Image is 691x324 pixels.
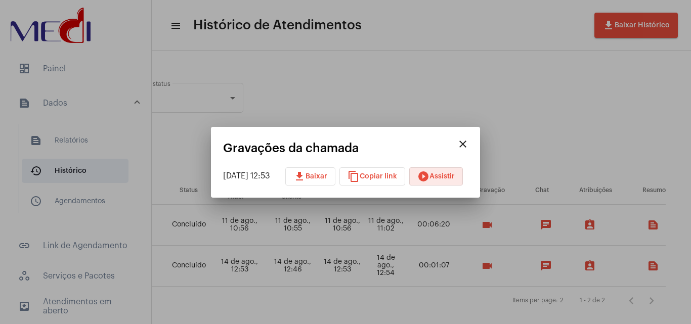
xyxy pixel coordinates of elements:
[339,167,405,186] button: Copiar link
[293,170,306,182] mat-icon: download
[348,170,360,182] mat-icon: content_copy
[348,173,397,180] span: Copiar link
[417,173,455,180] span: Assistir
[457,138,469,150] mat-icon: close
[223,172,270,180] span: [DATE] 12:53
[285,167,335,186] button: Baixar
[409,167,463,186] button: Assistir
[223,142,453,155] mat-card-title: Gravações da chamada
[293,173,327,180] span: Baixar
[417,170,429,182] mat-icon: play_circle_filled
